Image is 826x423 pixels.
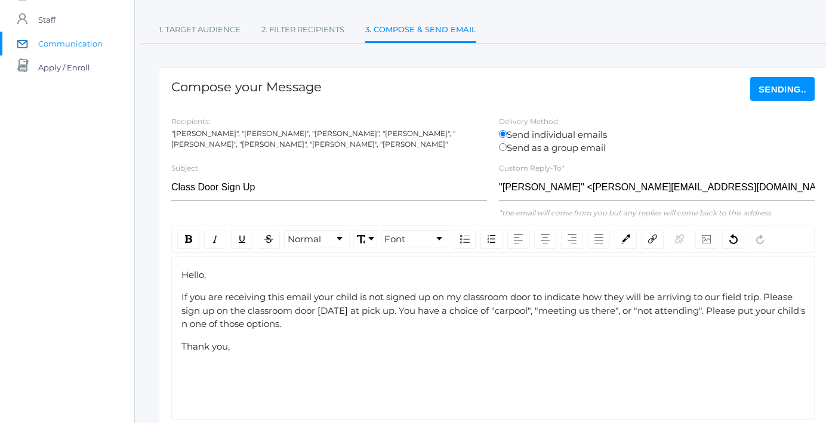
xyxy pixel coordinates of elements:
label: Send individual emails [499,128,815,142]
div: rdw-history-control [720,230,773,249]
span: Staff [38,8,56,32]
label: Subject [171,163,198,172]
span: Apply / Enroll [38,55,90,79]
div: Underline [231,230,253,249]
div: rdw-image-control [693,230,720,249]
div: Undo [722,230,744,249]
div: rdw-font-size-control [352,230,379,249]
span: If you are receiving this email your child is not signed up on my classroom door to indicate how ... [181,291,807,329]
div: "[PERSON_NAME]", "[PERSON_NAME]", "[PERSON_NAME]", "[PERSON_NAME]", "[PERSON_NAME]", "[PERSON_NAM... [171,128,487,150]
h1: Compose your Message [171,80,322,94]
span: Font [384,233,405,246]
span: Sending.. [759,84,806,94]
div: rdw-dropdown [353,230,377,248]
label: Custom Reply-To* [499,163,565,172]
div: Strikethrough [258,230,280,249]
span: Normal [288,233,321,246]
input: Send individual emails [499,130,507,138]
div: rdw-color-picker [612,230,639,249]
a: 3. Compose & Send Email [365,18,476,44]
div: rdw-textalign-control [505,230,612,249]
div: rdw-font-family-control [379,230,451,249]
a: 1. Target Audience [159,18,241,42]
div: rdw-block-control [282,230,352,249]
label: Send as a group email [499,141,815,155]
div: rdw-dropdown [381,230,449,248]
div: Unordered [454,230,476,249]
input: Send as a group email [499,143,507,151]
label: Delivery Method: [499,117,560,126]
div: rdw-wrapper [171,226,815,420]
em: *the email will come from you but any replies will come back to this address. [499,208,773,217]
div: Bold [177,230,199,249]
div: Redo [749,230,771,249]
div: rdw-editor [181,268,805,376]
div: Unlink [668,230,691,249]
div: Center [534,230,556,249]
a: Font Size [354,231,377,248]
input: "Full Name" <email@email.com> [499,174,815,201]
div: rdw-inline-control [175,230,282,249]
div: Italic [204,230,226,249]
a: Block Type [285,231,349,248]
div: Image [695,230,717,249]
div: rdw-toolbar [171,226,815,253]
button: Sending.. [750,77,815,101]
label: Recipients: [171,117,211,126]
span: Communication [38,32,103,55]
a: Font [381,231,449,248]
div: Link [642,230,664,249]
a: 2. Filter Recipients [261,18,344,42]
div: Right [561,230,583,249]
span: Hello, [181,269,206,280]
div: Left [507,230,529,249]
div: rdw-list-control [451,230,505,249]
div: Justify [588,230,610,249]
div: rdw-link-control [639,230,693,249]
div: rdw-dropdown [284,230,350,248]
span: Thank you, [181,341,230,352]
div: Ordered [480,230,503,249]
